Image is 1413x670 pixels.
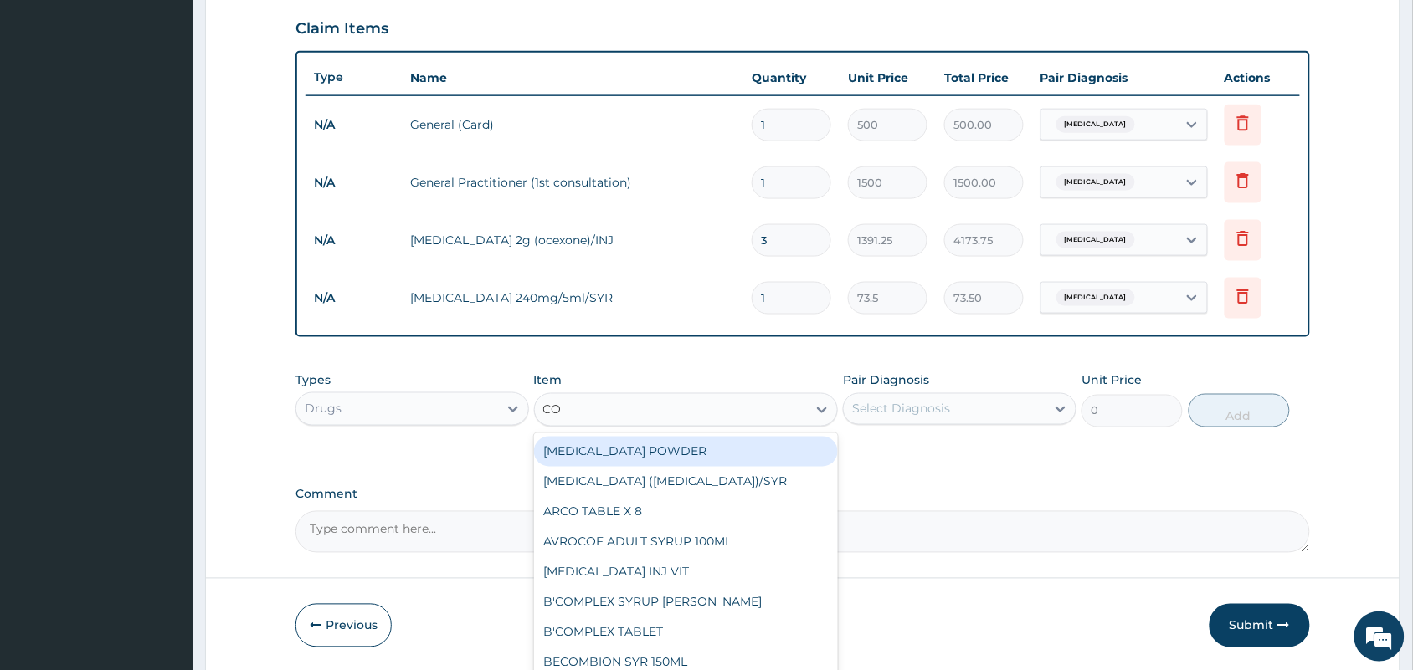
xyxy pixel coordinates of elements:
div: ARCO TABLE X 8 [534,497,839,527]
label: Unit Price [1082,372,1142,389]
div: [MEDICAL_DATA] POWDER [534,437,839,467]
th: Quantity [743,61,840,95]
div: B'COMPLEX TABLET [534,617,839,647]
div: Chat with us now [87,94,281,115]
label: Comment [295,488,1310,502]
th: Name [402,61,743,95]
img: d_794563401_company_1708531726252_794563401 [31,84,68,125]
span: [MEDICAL_DATA] [1056,232,1135,248]
label: Item [534,372,563,389]
th: Pair Diagnosis [1032,61,1216,95]
td: [MEDICAL_DATA] 2g (ocexone)/INJ [402,223,743,257]
td: General Practitioner (1st consultation) [402,166,743,199]
h3: Claim Items [295,20,388,38]
button: Previous [295,604,392,647]
div: [MEDICAL_DATA] INJ VIT [534,557,839,587]
button: Add [1189,394,1290,427]
td: N/A [306,110,402,141]
th: Type [306,62,402,93]
td: General (Card) [402,108,743,141]
td: N/A [306,225,402,256]
div: [MEDICAL_DATA] ([MEDICAL_DATA])/SYR [534,467,839,497]
div: AVROCOF ADULT SYRUP 100ML [534,527,839,557]
button: Submit [1210,604,1310,647]
span: [MEDICAL_DATA] [1056,116,1135,133]
td: N/A [306,283,402,314]
span: We're online! [97,211,231,380]
th: Actions [1216,61,1300,95]
td: N/A [306,167,402,198]
textarea: Type your message and hit 'Enter' [8,457,319,515]
label: Types [295,374,331,388]
label: Pair Diagnosis [843,372,929,389]
div: Drugs [305,401,342,417]
th: Total Price [936,61,1032,95]
div: B'COMPLEX SYRUP [PERSON_NAME] [534,587,839,617]
div: Minimize live chat window [275,8,315,49]
span: [MEDICAL_DATA] [1056,289,1135,306]
span: [MEDICAL_DATA] [1056,174,1135,191]
td: [MEDICAL_DATA] 240mg/5ml/SYR [402,281,743,315]
th: Unit Price [840,61,936,95]
div: Select Diagnosis [852,401,950,417]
